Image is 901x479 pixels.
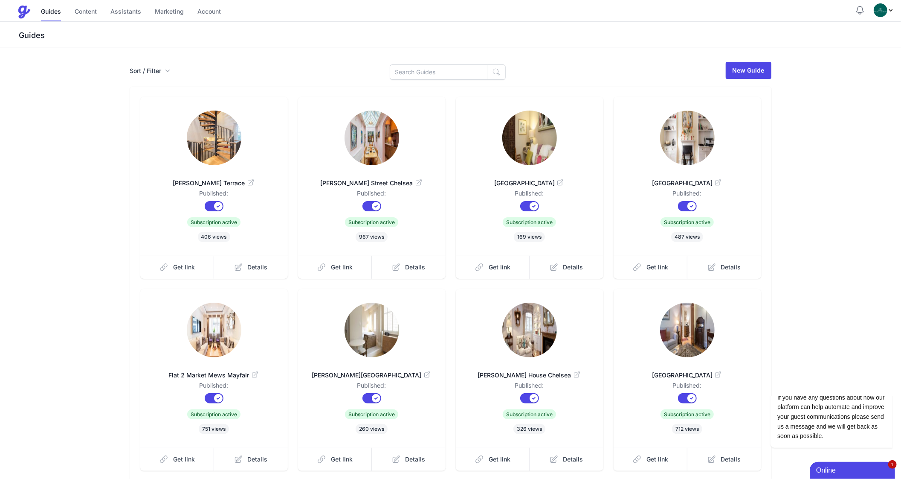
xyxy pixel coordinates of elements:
a: Details [530,448,603,471]
img: id17mszkkv9a5w23y0miri8fotce [345,303,399,357]
a: Details [372,256,446,279]
dd: Published: [469,381,590,393]
span: Details [248,455,268,464]
img: Guestive Guides [17,5,31,19]
a: Details [214,448,288,471]
a: Get link [614,448,688,471]
a: Get link [614,256,688,279]
span: 406 views [198,232,230,242]
a: [GEOGRAPHIC_DATA] [627,361,747,381]
span: Subscription active [661,217,714,227]
input: Search Guides [390,64,488,80]
img: qm23tyanh8llne9rmxzedgaebrr7 [502,303,557,357]
span: Get link [331,263,353,272]
span: 326 views [513,424,545,434]
a: New Guide [726,62,771,79]
span: [PERSON_NAME][GEOGRAPHIC_DATA] [312,371,432,380]
dd: Published: [312,381,432,393]
span: 967 views [356,232,388,242]
span: Details [721,263,741,272]
span: [PERSON_NAME] Terrace [154,179,274,187]
a: Get link [456,256,530,279]
a: Marketing [155,3,184,21]
span: [GEOGRAPHIC_DATA] [627,371,747,380]
a: Get link [298,256,372,279]
a: Get link [456,448,530,471]
iframe: chat widget [810,460,897,479]
button: Sort / Filter [130,67,170,75]
button: Notifications [855,5,865,15]
dd: Published: [312,189,432,201]
span: Subscription active [503,217,556,227]
dd: Published: [627,189,747,201]
span: Get link [173,263,195,272]
a: Details [372,448,446,471]
a: Assistants [110,3,141,21]
img: xcoem7jyjxpu3fgtqe3kd93uc2z7 [187,303,241,357]
span: 260 views [356,424,388,434]
a: [PERSON_NAME] Street Chelsea [312,169,432,189]
a: Get link [140,448,214,471]
a: Get link [140,256,214,279]
a: [PERSON_NAME][GEOGRAPHIC_DATA] [312,361,432,381]
a: [PERSON_NAME] House Chelsea [469,361,590,381]
span: Subscription active [345,409,398,419]
a: Guides [41,3,61,21]
span: Get link [646,455,668,464]
img: 9b5v0ir1hdq8hllsqeesm40py5rd [502,111,557,165]
span: Get link [646,263,668,272]
span: [GEOGRAPHIC_DATA] [469,179,590,187]
span: 751 views [199,424,229,434]
dd: Published: [469,189,590,201]
dd: Published: [154,381,274,393]
img: mtasz01fldrr9v8cnif9arsj44ov [187,111,241,165]
a: Account [197,3,221,21]
span: Details [248,263,268,272]
img: hdmgvwaq8kfuacaafu0ghkkjd0oq [660,111,715,165]
span: Details [406,455,426,464]
span: Flat 2 Market Mews Mayfair [154,371,274,380]
a: Get link [298,448,372,471]
span: Subscription active [187,217,240,227]
iframe: chat widget [743,396,897,458]
span: Get link [489,263,510,272]
span: Subscription active [503,409,556,419]
span: Subscription active [187,409,240,419]
span: Get link [173,455,195,464]
span: Details [406,263,426,272]
div: Profile Menu [874,3,894,17]
span: [PERSON_NAME] Street Chelsea [312,179,432,187]
span: Details [563,263,583,272]
a: [GEOGRAPHIC_DATA] [627,169,747,189]
span: Details [563,455,583,464]
a: [GEOGRAPHIC_DATA] [469,169,590,189]
span: [GEOGRAPHIC_DATA] [627,179,747,187]
img: wq8sw0j47qm6nw759ko380ndfzun [345,111,399,165]
span: Get link [331,455,353,464]
span: 169 views [514,232,545,242]
span: 487 views [671,232,703,242]
span: 712 views [672,424,702,434]
a: Flat 2 Market Mews Mayfair [154,361,274,381]
a: Details [214,256,288,279]
span: Subscription active [345,217,398,227]
a: Details [530,256,603,279]
span: Get link [489,455,510,464]
dd: Published: [154,189,274,201]
a: Details [687,256,761,279]
img: oovs19i4we9w73xo0bfpgswpi0cd [874,3,887,17]
span: Details [721,455,741,464]
a: [PERSON_NAME] Terrace [154,169,274,189]
h3: Guides [17,30,901,41]
span: [PERSON_NAME] House Chelsea [469,371,590,380]
img: htmfqqdj5w74wrc65s3wna2sgno2 [660,303,715,357]
span: Subscription active [661,409,714,419]
a: Details [687,448,761,471]
a: Content [75,3,97,21]
dd: Published: [627,381,747,393]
